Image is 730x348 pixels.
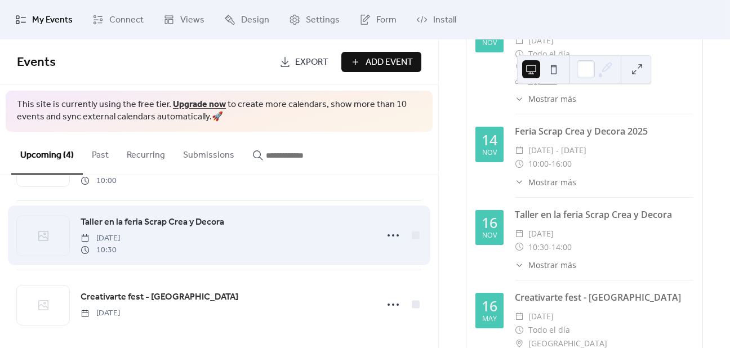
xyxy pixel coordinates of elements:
[515,74,524,87] div: ​
[173,96,226,113] a: Upgrade now
[17,50,56,75] span: Events
[81,307,120,319] span: [DATE]
[515,93,524,105] div: ​
[271,52,337,72] a: Export
[81,216,224,229] span: Taller en la feria Scrap Crea y Decora
[515,259,576,271] button: ​Mostrar más
[84,5,152,35] a: Connect
[528,34,554,47] span: [DATE]
[295,56,328,69] span: Export
[528,47,570,61] span: Todo el día
[515,93,576,105] button: ​Mostrar más
[81,215,224,230] a: Taller en la feria Scrap Crea y Decora
[241,14,269,27] span: Design
[81,291,238,304] span: Creativarte fest - [GEOGRAPHIC_DATA]
[515,310,524,323] div: ​
[528,93,576,105] span: Mostrar más
[83,132,118,173] button: Past
[155,5,213,35] a: Views
[408,5,465,35] a: Install
[528,144,586,157] span: [DATE] - [DATE]
[81,290,238,305] a: Creativarte fest - [GEOGRAPHIC_DATA]
[549,157,551,171] span: -
[515,47,524,61] div: ​
[528,157,549,171] span: 10:00
[515,124,693,138] div: Feria Scrap Crea y Decora 2025
[482,39,497,47] div: nov
[11,132,83,175] button: Upcoming (4)
[528,227,554,240] span: [DATE]
[515,61,524,74] div: ​
[180,14,204,27] span: Views
[109,14,144,27] span: Connect
[515,34,524,47] div: ​
[118,132,174,173] button: Recurring
[549,240,551,254] span: -
[515,176,524,188] div: ​
[216,5,278,35] a: Design
[433,14,456,27] span: Install
[281,5,348,35] a: Settings
[515,323,524,337] div: ​
[376,14,397,27] span: Form
[482,232,497,239] div: nov
[528,310,554,323] span: [DATE]
[528,259,576,271] span: Mostrar más
[515,144,524,157] div: ​
[515,208,693,221] div: Taller en la feria Scrap Crea y Decora
[351,5,405,35] a: Form
[482,216,497,230] div: 16
[515,259,524,271] div: ​
[81,233,120,244] span: [DATE]
[81,175,120,187] span: 10:00
[482,149,497,157] div: nov
[17,99,421,124] span: This site is currently using the free tier. to create more calendars, show more than 10 events an...
[528,323,570,337] span: Todo el día
[482,299,497,313] div: 16
[482,315,497,323] div: may
[515,227,524,240] div: ​
[551,240,572,254] span: 14:00
[81,244,120,256] span: 10:30
[515,291,681,304] a: Creativarte fest - [GEOGRAPHIC_DATA]
[482,133,497,147] div: 14
[528,176,576,188] span: Mostrar más
[366,56,413,69] span: Add Event
[341,52,421,72] button: Add Event
[174,132,243,173] button: Submissions
[528,240,549,254] span: 10:30
[551,157,572,171] span: 16:00
[515,240,524,254] div: ​
[32,14,73,27] span: My Events
[515,157,524,171] div: ​
[515,176,576,188] button: ​Mostrar más
[7,5,81,35] a: My Events
[306,14,340,27] span: Settings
